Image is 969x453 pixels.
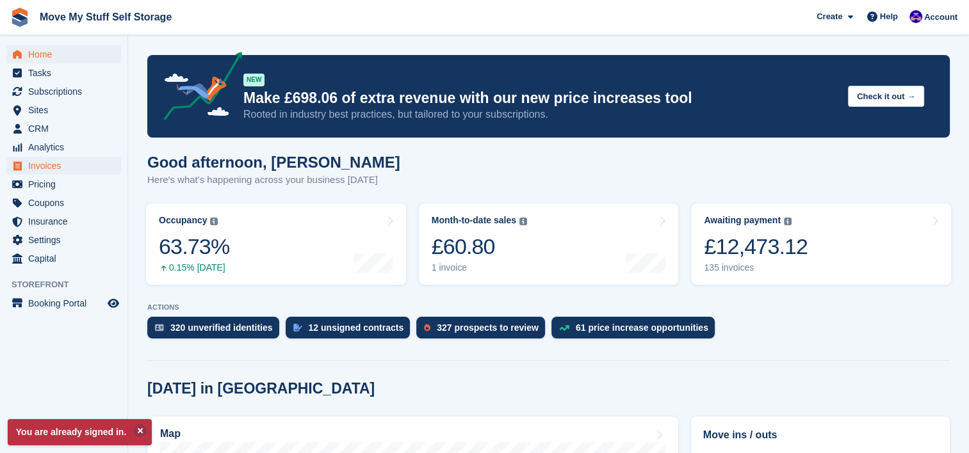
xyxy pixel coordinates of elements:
span: Booking Portal [28,294,105,312]
div: 1 invoice [432,262,527,273]
p: ACTIONS [147,303,950,312]
div: 320 unverified identities [170,322,273,333]
button: Check it out → [848,86,924,107]
img: icon-info-grey-7440780725fd019a000dd9b08b2336e03edf1995a4989e88bcd33f0948082b44.svg [519,218,527,225]
a: 320 unverified identities [147,317,286,345]
div: Month-to-date sales [432,215,516,226]
div: 327 prospects to review [437,322,539,333]
span: Create [817,10,842,23]
a: menu [6,64,121,82]
img: icon-info-grey-7440780725fd019a000dd9b08b2336e03edf1995a4989e88bcd33f0948082b44.svg [784,218,792,225]
a: Preview store [106,296,121,311]
a: 327 prospects to review [416,317,551,345]
span: Help [880,10,898,23]
div: £12,473.12 [704,234,808,260]
span: Home [28,45,105,63]
div: NEW [243,74,265,86]
a: menu [6,175,121,193]
a: 61 price increase opportunities [551,317,721,345]
span: Pricing [28,175,105,193]
a: menu [6,101,121,119]
a: menu [6,194,121,212]
h2: Move ins / outs [703,427,938,443]
span: Storefront [12,278,127,291]
img: price_increase_opportunities-93ffe204e8149a01c8c9dc8f82e8f89637d9d84a8eef4429ea346261dce0b2c0.svg [559,325,569,331]
a: menu [6,212,121,230]
a: Awaiting payment £12,473.12 135 invoices [691,203,951,285]
h2: [DATE] in [GEOGRAPHIC_DATA] [147,380,375,397]
span: Sites [28,101,105,119]
span: Analytics [28,138,105,156]
a: menu [6,45,121,63]
p: Make £698.06 of extra revenue with our new price increases tool [243,89,838,107]
img: Jade Whetnall [909,10,922,23]
span: Settings [28,231,105,249]
div: Occupancy [159,215,207,226]
p: Here's what's happening across your business [DATE] [147,173,400,187]
div: 61 price increase opportunities [576,322,708,333]
span: Coupons [28,194,105,212]
p: Rooted in industry best practices, but tailored to your subscriptions. [243,107,838,122]
a: Month-to-date sales £60.80 1 invoice [419,203,679,285]
a: menu [6,157,121,175]
div: 0.15% [DATE] [159,262,229,273]
img: stora-icon-8386f47178a22dfd0bd8f6a31ec36ba5ce8667c1dd55bd0f319d3a0aa187defe.svg [10,8,29,27]
img: prospect-51fa495bee0391a8d652442698ab0144808aea92771e9ea1ae160a38d050c398.svg [424,324,430,331]
img: contract_signature_icon-13c848040528278c33f63329250d36e43548de30e8caae1d1a13099fd9432cc5.svg [293,324,302,331]
a: menu [6,231,121,249]
a: menu [6,83,121,100]
span: CRM [28,120,105,138]
img: icon-info-grey-7440780725fd019a000dd9b08b2336e03edf1995a4989e88bcd33f0948082b44.svg [210,218,218,225]
a: 12 unsigned contracts [286,317,417,345]
h1: Good afternoon, [PERSON_NAME] [147,154,400,171]
span: Insurance [28,212,105,230]
a: menu [6,294,121,312]
div: £60.80 [432,234,527,260]
span: Invoices [28,157,105,175]
a: Occupancy 63.73% 0.15% [DATE] [146,203,406,285]
div: 63.73% [159,234,229,260]
a: Move My Stuff Self Storage [35,6,177,28]
h2: Map [160,428,181,440]
a: menu [6,120,121,138]
span: Account [924,11,957,24]
a: menu [6,138,121,156]
span: Subscriptions [28,83,105,100]
div: 135 invoices [704,262,808,273]
img: verify_identity-adf6edd0f0f0b5bbfe63781bf79b02c33cf7c696d77639b501bdc392416b5a36.svg [155,324,164,331]
span: Tasks [28,64,105,82]
img: price-adjustments-announcement-icon-8257ccfd72463d97f412b2fc003d46551f7dbcb40ab6d574587a9cd5c0d94... [153,52,243,125]
span: Capital [28,250,105,267]
div: Awaiting payment [704,215,781,226]
p: You are already signed in. [8,419,152,445]
div: 12 unsigned contracts [309,322,404,333]
a: menu [6,250,121,267]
